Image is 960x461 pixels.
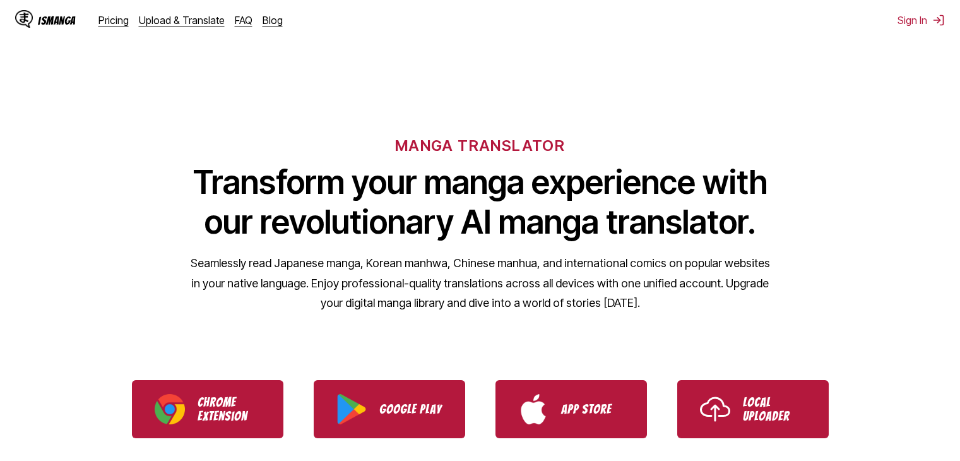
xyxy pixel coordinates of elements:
[15,10,33,28] img: IsManga Logo
[190,162,771,242] h1: Transform your manga experience with our revolutionary AI manga translator.
[932,14,945,27] img: Sign out
[15,10,98,30] a: IsManga LogoIsManga
[314,380,465,438] a: Download IsManga from Google Play
[677,380,829,438] a: Use IsManga Local Uploader
[132,380,283,438] a: Download IsManga Chrome Extension
[743,395,806,423] p: Local Uploader
[379,402,442,416] p: Google Play
[139,14,225,27] a: Upload & Translate
[38,15,76,27] div: IsManga
[263,14,283,27] a: Blog
[495,380,647,438] a: Download IsManga from App Store
[98,14,129,27] a: Pricing
[898,14,945,27] button: Sign In
[155,394,185,424] img: Chrome logo
[700,394,730,424] img: Upload icon
[395,136,565,155] h6: MANGA TRANSLATOR
[190,253,771,313] p: Seamlessly read Japanese manga, Korean manhwa, Chinese manhua, and international comics on popula...
[235,14,252,27] a: FAQ
[561,402,624,416] p: App Store
[198,395,261,423] p: Chrome Extension
[336,394,367,424] img: Google Play logo
[518,394,548,424] img: App Store logo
